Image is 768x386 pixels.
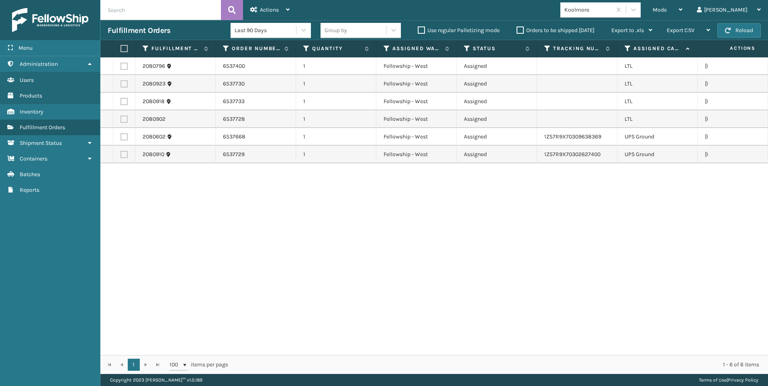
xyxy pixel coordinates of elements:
td: Fellowship - West [376,75,457,93]
span: Shipment Status [20,140,62,146]
span: Inventory [20,108,43,115]
td: LTL [617,57,698,75]
td: Fellowship - West [376,93,457,110]
td: Assigned [457,146,537,163]
td: 6537400 [216,57,296,75]
span: Batches [20,171,40,178]
span: Actions [260,6,279,13]
label: Status [473,45,521,52]
p: Copyright 2023 [PERSON_NAME]™ v 1.0.189 [110,374,202,386]
span: Export to .xls [611,27,644,34]
span: items per page [170,359,228,371]
label: Tracking Number [553,45,602,52]
div: Koolmore [564,6,612,14]
span: Fulfillment Orders [20,124,65,131]
td: Assigned [457,57,537,75]
td: 6537733 [216,93,296,110]
span: Users [20,77,34,83]
span: Containers [20,155,47,162]
a: 2080923 [143,80,165,88]
td: 1 [296,110,376,128]
a: 2080602 [143,133,165,141]
label: Use regular Palletizing mode [418,27,500,34]
td: 6537668 [216,128,296,146]
td: Assigned [457,75,537,93]
span: Administration [20,61,58,67]
td: 6537730 [216,75,296,93]
span: Actions [705,42,760,55]
td: Assigned [457,110,537,128]
label: Orders to be shipped [DATE] [517,27,594,34]
a: 2080796 [143,62,165,70]
span: Products [20,92,42,99]
td: LTL [617,110,698,128]
td: 1 [296,57,376,75]
a: Terms of Use [699,377,727,383]
span: Menu [18,45,33,51]
a: 1Z57R9X70302627400 [544,151,601,158]
td: 6537728 [216,110,296,128]
div: | [699,374,758,386]
span: 100 [170,361,182,369]
td: 1 [296,75,376,93]
div: Last 90 Days [235,26,297,35]
td: Assigned [457,128,537,146]
a: 2080910 [143,150,164,158]
td: Fellowship - West [376,110,457,128]
div: 1 - 6 of 6 items [239,361,759,369]
a: 2080918 [143,98,165,106]
span: Mode [653,6,667,13]
td: UPS Ground [617,146,698,163]
label: Fulfillment Order Id [151,45,200,52]
label: Assigned Carrier Service [633,45,682,52]
div: Group by [325,26,347,35]
label: Assigned Warehouse [392,45,441,52]
span: Export CSV [667,27,694,34]
label: Quantity [312,45,361,52]
td: Fellowship - West [376,146,457,163]
a: 1 [128,359,140,371]
td: Assigned [457,93,537,110]
td: 1 [296,93,376,110]
a: 1Z57R9X70309638369 [544,133,601,140]
h3: Fulfillment Orders [108,26,170,35]
td: 6537729 [216,146,296,163]
a: Privacy Policy [728,377,758,383]
button: Reload [717,23,761,38]
span: Reports [20,187,39,193]
td: Fellowship - West [376,128,457,146]
td: 1 [296,128,376,146]
td: Fellowship - West [376,57,457,75]
td: LTL [617,93,698,110]
td: LTL [617,75,698,93]
a: 2080902 [143,115,165,123]
img: logo [12,8,88,32]
td: UPS Ground [617,128,698,146]
td: 1 [296,146,376,163]
label: Order Number [232,45,280,52]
